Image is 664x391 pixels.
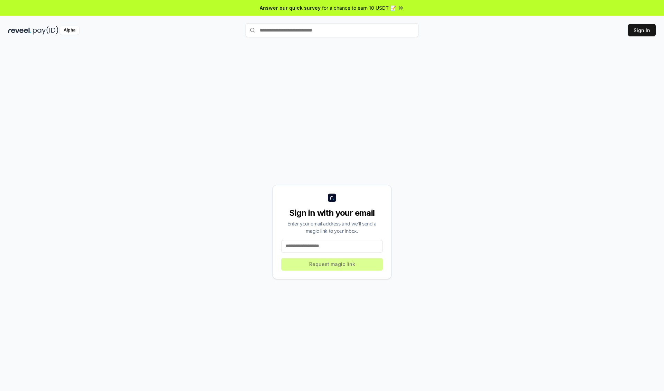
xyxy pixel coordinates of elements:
div: Enter your email address and we’ll send a magic link to your inbox. [281,220,383,234]
span: for a chance to earn 10 USDT 📝 [322,4,396,11]
img: logo_small [328,194,336,202]
button: Sign In [628,24,656,36]
span: Answer our quick survey [260,4,321,11]
div: Sign in with your email [281,207,383,219]
div: Alpha [60,26,79,35]
img: pay_id [33,26,58,35]
img: reveel_dark [8,26,31,35]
